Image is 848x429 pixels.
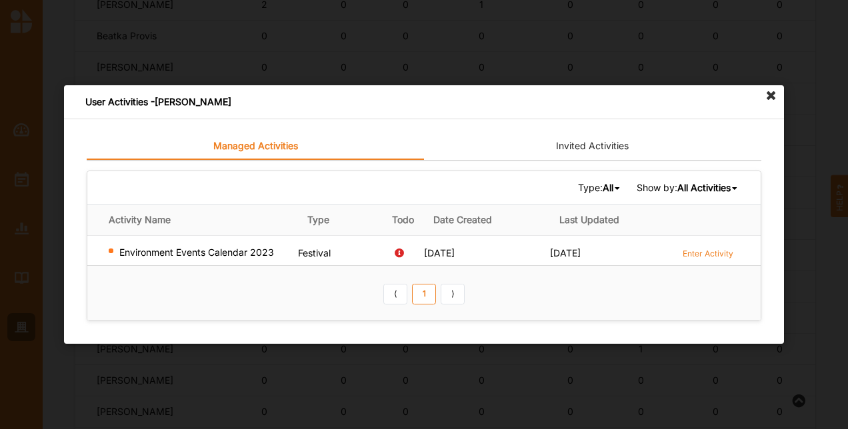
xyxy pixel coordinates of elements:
a: Enter Activity [683,246,733,259]
span: Show by: [637,181,739,193]
a: Previous item [383,283,407,304]
b: All Activities [677,182,731,193]
a: Managed Activities [87,133,424,160]
div: Pagination Navigation [381,282,467,304]
a: Invited Activities [424,133,761,160]
div: Environment Events Calendar 2023 [109,246,293,258]
th: Type [298,204,382,235]
span: [DATE] [424,247,455,258]
b: All [603,182,613,193]
label: Enter Activity [683,248,733,259]
a: Next item [441,283,465,304]
a: 1 [412,283,436,304]
div: User Activities - [PERSON_NAME] [64,85,784,119]
th: Date Created [424,204,550,235]
span: Festival [298,247,331,258]
th: Last Updated [550,204,676,235]
span: [DATE] [550,247,581,258]
span: Type: [578,181,622,193]
th: Todo [382,204,424,235]
th: Activity Name [87,204,298,235]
